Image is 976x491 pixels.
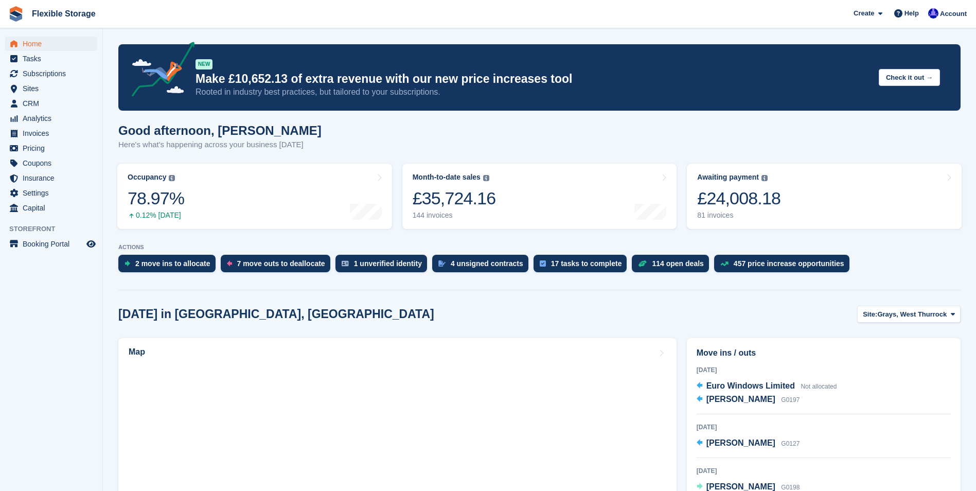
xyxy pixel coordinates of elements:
img: contract_signature_icon-13c848040528278c33f63329250d36e43548de30e8caae1d1a13099fd9432cc5.svg [438,260,446,267]
div: 7 move outs to deallocate [237,259,325,268]
img: stora-icon-8386f47178a22dfd0bd8f6a31ec36ba5ce8667c1dd55bd0f319d3a0aa187defe.svg [8,6,24,22]
img: deal-1b604bf984904fb50ccaf53a9ad4b4a5d6e5aea283cecdc64d6e3604feb123c2.svg [638,260,647,267]
img: price_increase_opportunities-93ffe204e8149a01c8c9dc8f82e8f89637d9d84a8eef4429ea346261dce0b2c0.svg [720,261,729,266]
div: 1 unverified identity [354,259,422,268]
a: menu [5,237,97,251]
h1: Good afternoon, [PERSON_NAME] [118,124,322,137]
img: verify_identity-adf6edd0f0f0b5bbfe63781bf79b02c33cf7c696d77639b501bdc392416b5a36.svg [342,260,349,267]
div: £24,008.18 [697,188,780,209]
div: Occupancy [128,173,166,182]
p: Here's what's happening across your business [DATE] [118,139,322,151]
div: 144 invoices [413,211,496,220]
a: menu [5,37,97,51]
span: Euro Windows Limited [706,381,795,390]
a: 114 open deals [632,255,714,277]
img: move_ins_to_allocate_icon-fdf77a2bb77ea45bf5b3d319d69a93e2d87916cf1d5bf7949dd705db3b84f3ca.svg [125,260,130,267]
span: CRM [23,96,84,111]
a: menu [5,126,97,141]
img: Ian Petherick [928,8,938,19]
span: Capital [23,201,84,215]
span: Coupons [23,156,84,170]
span: Sites [23,81,84,96]
div: 457 price increase opportunities [734,259,844,268]
span: Site: [863,309,877,320]
p: Rooted in industry best practices, but tailored to your subscriptions. [196,86,871,98]
span: [PERSON_NAME] [706,482,775,491]
span: Booking Portal [23,237,84,251]
a: menu [5,141,97,155]
a: menu [5,96,97,111]
span: G0127 [781,440,800,447]
span: Not allocated [801,383,837,390]
a: Occupancy 78.97% 0.12% [DATE] [117,164,392,229]
span: Storefront [9,224,102,234]
div: 4 unsigned contracts [451,259,523,268]
a: 7 move outs to deallocate [221,255,335,277]
a: [PERSON_NAME] G0127 [697,437,800,450]
img: move_outs_to_deallocate_icon-f764333ba52eb49d3ac5e1228854f67142a1ed5810a6f6cc68b1a99e826820c5.svg [227,260,232,267]
div: 78.97% [128,188,184,209]
span: Account [940,9,967,19]
div: NEW [196,59,212,69]
a: 1 unverified identity [335,255,432,277]
a: Preview store [85,238,97,250]
span: Invoices [23,126,84,141]
img: icon-info-grey-7440780725fd019a000dd9b08b2336e03edf1995a4989e88bcd33f0948082b44.svg [483,175,489,181]
span: [PERSON_NAME] [706,395,775,404]
a: menu [5,51,97,66]
span: Subscriptions [23,66,84,81]
img: icon-info-grey-7440780725fd019a000dd9b08b2336e03edf1995a4989e88bcd33f0948082b44.svg [169,175,175,181]
img: icon-info-grey-7440780725fd019a000dd9b08b2336e03edf1995a4989e88bcd33f0948082b44.svg [761,175,768,181]
div: [DATE] [697,423,951,432]
a: menu [5,81,97,96]
a: Flexible Storage [28,5,100,22]
p: Make £10,652.13 of extra revenue with our new price increases tool [196,72,871,86]
span: G0197 [781,396,800,404]
a: menu [5,171,97,185]
a: Awaiting payment £24,008.18 81 invoices [687,164,962,229]
div: Awaiting payment [697,173,759,182]
div: £35,724.16 [413,188,496,209]
span: Create [854,8,874,19]
div: [DATE] [697,365,951,375]
a: 4 unsigned contracts [432,255,534,277]
div: 17 tasks to complete [551,259,622,268]
span: [PERSON_NAME] [706,439,775,447]
a: menu [5,186,97,200]
a: menu [5,66,97,81]
button: Site: Grays, West Thurrock [857,306,961,323]
span: Home [23,37,84,51]
button: Check it out → [879,69,940,86]
span: Analytics [23,111,84,126]
span: Pricing [23,141,84,155]
span: G0198 [781,484,800,491]
div: 2 move ins to allocate [135,259,210,268]
div: 114 open deals [652,259,703,268]
a: menu [5,111,97,126]
div: Month-to-date sales [413,173,481,182]
img: task-75834270c22a3079a89374b754ae025e5fb1db73e45f91037f5363f120a921f8.svg [540,260,546,267]
div: [DATE] [697,466,951,476]
span: Help [904,8,919,19]
a: Euro Windows Limited Not allocated [697,380,837,393]
span: Settings [23,186,84,200]
span: Grays, West Thurrock [877,309,947,320]
a: 17 tasks to complete [534,255,632,277]
h2: [DATE] in [GEOGRAPHIC_DATA], [GEOGRAPHIC_DATA] [118,307,434,321]
a: Month-to-date sales £35,724.16 144 invoices [402,164,677,229]
a: menu [5,156,97,170]
a: 2 move ins to allocate [118,255,221,277]
div: 0.12% [DATE] [128,211,184,220]
h2: Move ins / outs [697,347,951,359]
span: Tasks [23,51,84,66]
div: 81 invoices [697,211,780,220]
a: 457 price increase opportunities [714,255,855,277]
img: price-adjustments-announcement-icon-8257ccfd72463d97f412b2fc003d46551f7dbcb40ab6d574587a9cd5c0d94... [123,42,195,100]
a: menu [5,201,97,215]
h2: Map [129,347,145,357]
p: ACTIONS [118,244,961,251]
span: Insurance [23,171,84,185]
a: [PERSON_NAME] G0197 [697,393,800,407]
